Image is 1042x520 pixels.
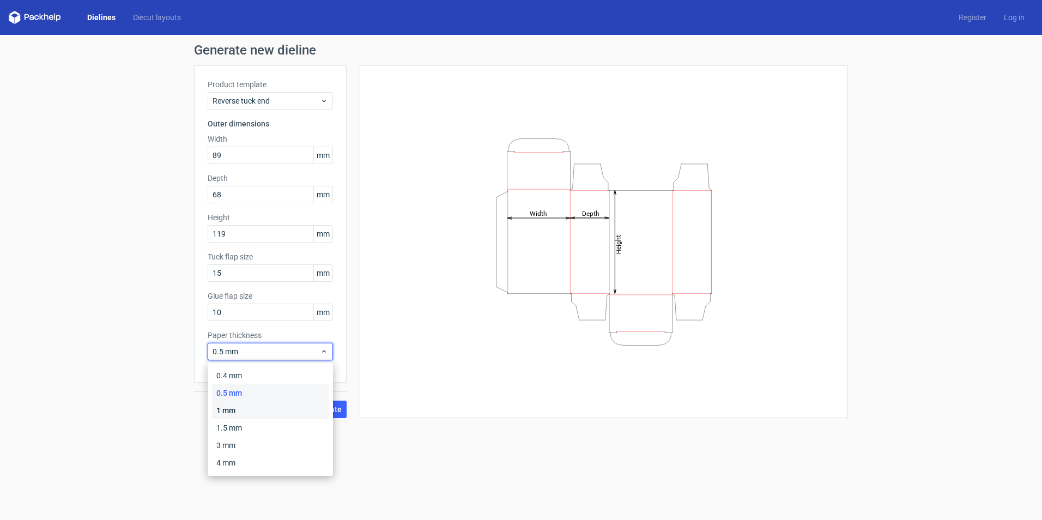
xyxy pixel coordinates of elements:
a: Log in [995,12,1033,23]
span: mm [313,186,332,203]
tspan: Depth [582,209,599,217]
tspan: Width [530,209,547,217]
a: Register [950,12,995,23]
span: mm [313,147,332,164]
div: 3 mm [212,437,329,454]
div: 1.5 mm [212,419,329,437]
div: 4 mm [212,454,329,471]
label: Width [208,134,333,144]
label: Glue flap size [208,291,333,301]
label: Product template [208,79,333,90]
div: 0.4 mm [212,367,329,384]
span: mm [313,265,332,281]
span: 0.5 mm [213,346,320,357]
label: Depth [208,173,333,184]
h1: Generate new dieline [194,44,848,57]
label: Tuck flap size [208,251,333,262]
span: Reverse tuck end [213,95,320,106]
h3: Outer dimensions [208,118,333,129]
tspan: Height [615,234,622,253]
label: Paper thickness [208,330,333,341]
label: Height [208,212,333,223]
a: Diecut layouts [124,12,190,23]
span: mm [313,226,332,242]
a: Dielines [78,12,124,23]
div: 1 mm [212,402,329,419]
span: mm [313,304,332,321]
div: 0.5 mm [212,384,329,402]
